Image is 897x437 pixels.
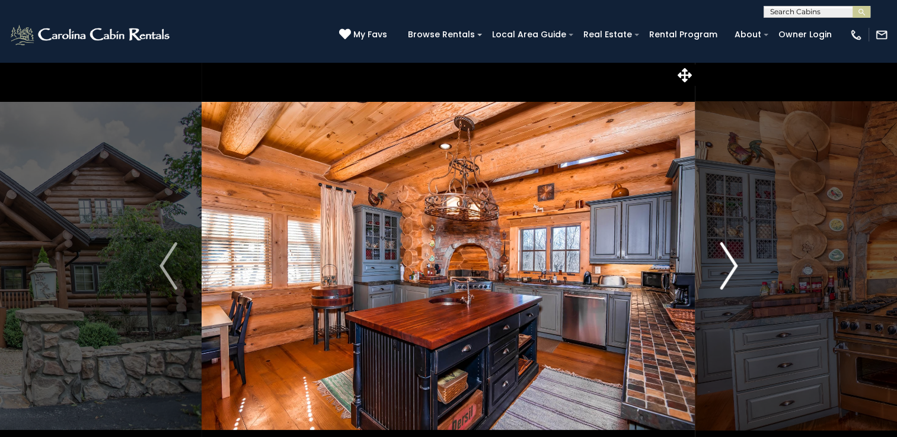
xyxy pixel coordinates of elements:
[875,28,888,41] img: mail-regular-white.png
[486,25,572,44] a: Local Area Guide
[720,242,738,290] img: arrow
[9,23,173,47] img: White-1-2.png
[353,28,387,41] span: My Favs
[850,28,863,41] img: phone-regular-white.png
[402,25,481,44] a: Browse Rentals
[729,25,767,44] a: About
[159,242,177,290] img: arrow
[577,25,638,44] a: Real Estate
[772,25,838,44] a: Owner Login
[339,28,390,41] a: My Favs
[643,25,723,44] a: Rental Program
